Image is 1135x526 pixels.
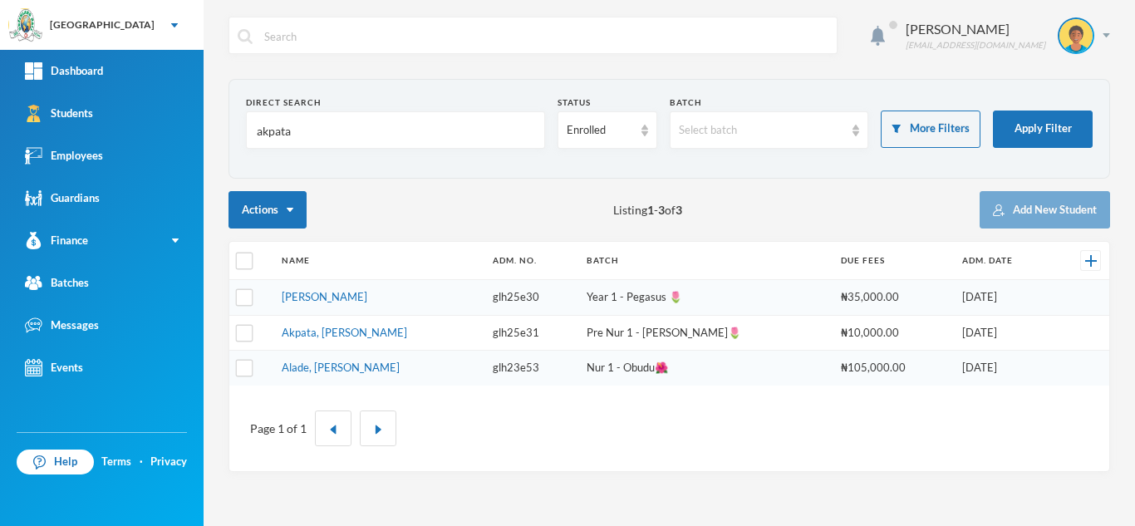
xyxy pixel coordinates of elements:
[578,315,833,351] td: Pre Nur 1 - [PERSON_NAME]🌷
[578,242,833,280] th: Batch
[833,315,954,351] td: ₦10,000.00
[833,242,954,280] th: Due Fees
[25,189,100,207] div: Guardians
[578,351,833,386] td: Nur 1 - Obudu🌺
[558,96,657,109] div: Status
[613,201,682,219] span: Listing - of
[273,242,484,280] th: Name
[993,111,1093,148] button: Apply Filter
[954,242,1054,280] th: Adm. Date
[140,454,143,470] div: ·
[954,315,1054,351] td: [DATE]
[255,112,536,150] input: Name, Admin No, Phone number, Email Address
[676,203,682,217] b: 3
[484,351,578,386] td: glh23e53
[282,361,400,374] a: Alade, [PERSON_NAME]
[980,191,1110,229] button: Add New Student
[906,19,1045,39] div: [PERSON_NAME]
[282,290,367,303] a: [PERSON_NAME]
[484,315,578,351] td: glh25e31
[833,280,954,316] td: ₦35,000.00
[578,280,833,316] td: Year 1 - Pegasus 🌷
[954,280,1054,316] td: [DATE]
[150,454,187,470] a: Privacy
[101,454,131,470] a: Terms
[263,17,828,55] input: Search
[679,122,845,139] div: Select batch
[25,359,83,376] div: Events
[1059,19,1093,52] img: STUDENT
[246,96,545,109] div: Direct Search
[25,274,89,292] div: Batches
[1085,255,1097,267] img: +
[954,351,1054,386] td: [DATE]
[484,242,578,280] th: Adm. No.
[25,105,93,122] div: Students
[906,39,1045,52] div: [EMAIL_ADDRESS][DOMAIN_NAME]
[25,62,103,80] div: Dashboard
[25,317,99,334] div: Messages
[658,203,665,217] b: 3
[647,203,654,217] b: 1
[25,147,103,165] div: Employees
[25,232,88,249] div: Finance
[228,191,307,229] button: Actions
[282,326,407,339] a: Akpata, [PERSON_NAME]
[670,96,869,109] div: Batch
[250,420,307,437] div: Page 1 of 1
[567,122,633,139] div: Enrolled
[833,351,954,386] td: ₦105,000.00
[9,9,42,42] img: logo
[238,29,253,44] img: search
[50,17,155,32] div: [GEOGRAPHIC_DATA]
[484,280,578,316] td: glh25e30
[17,450,94,474] a: Help
[881,111,980,148] button: More Filters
